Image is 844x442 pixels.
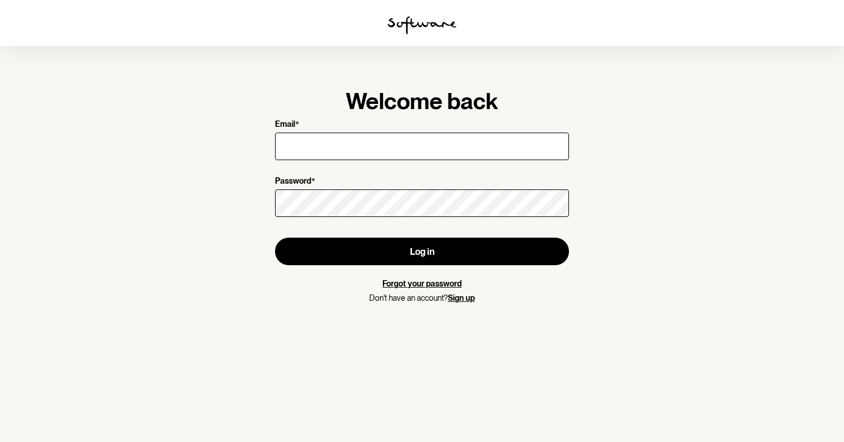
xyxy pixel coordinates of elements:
[388,16,456,34] img: software logo
[275,176,311,187] p: Password
[275,87,569,115] h1: Welcome back
[448,293,475,303] a: Sign up
[275,293,569,303] p: Don't have an account?
[275,119,295,130] p: Email
[382,279,462,288] a: Forgot your password
[275,238,569,265] button: Log in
